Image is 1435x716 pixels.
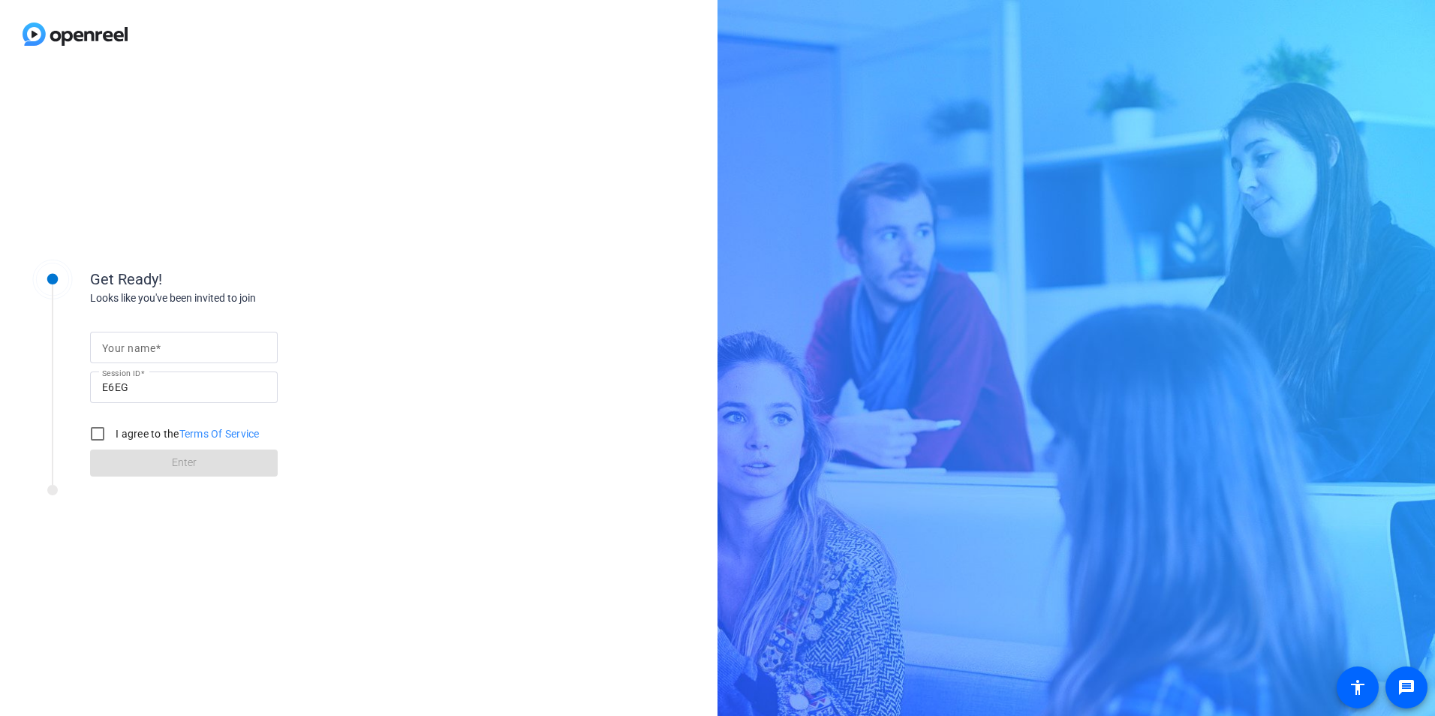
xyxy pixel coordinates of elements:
[90,290,390,306] div: Looks like you've been invited to join
[102,369,140,378] mat-label: Session ID
[1349,678,1367,696] mat-icon: accessibility
[90,268,390,290] div: Get Ready!
[102,342,155,354] mat-label: Your name
[1397,678,1415,696] mat-icon: message
[179,428,260,440] a: Terms Of Service
[113,426,260,441] label: I agree to the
